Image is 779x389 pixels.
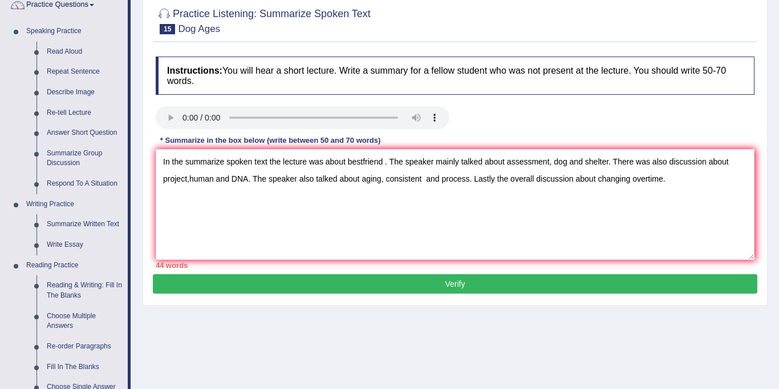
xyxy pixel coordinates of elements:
a: Describe Image [42,82,128,103]
a: Choose Multiple Answers [42,306,128,336]
a: Fill In The Blanks [42,357,128,378]
h4: You will hear a short lecture. Write a summary for a fellow student who was not present at the le... [156,57,754,95]
small: Dog Ages [178,23,220,34]
button: Verify [153,274,757,294]
div: 44 words [156,260,754,271]
a: Reading Practice [21,255,128,276]
a: Summarize Group Discussion [42,143,128,174]
h2: Practice Listening: Summarize Spoken Text [156,6,371,34]
a: Re-order Paragraphs [42,336,128,357]
a: Repeat Sentence [42,62,128,82]
div: * Summarize in the box below (write between 50 and 70 words) [156,135,385,146]
a: Answer Short Question [42,123,128,143]
a: Write Essay [42,235,128,255]
a: Summarize Written Text [42,214,128,235]
a: Writing Practice [21,194,128,215]
a: Reading & Writing: Fill In The Blanks [42,275,128,306]
b: Instructions: [167,66,222,75]
a: Respond To A Situation [42,174,128,194]
a: Re-tell Lecture [42,103,128,123]
a: Speaking Practice [21,21,128,42]
span: 15 [160,24,175,34]
a: Read Aloud [42,42,128,62]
